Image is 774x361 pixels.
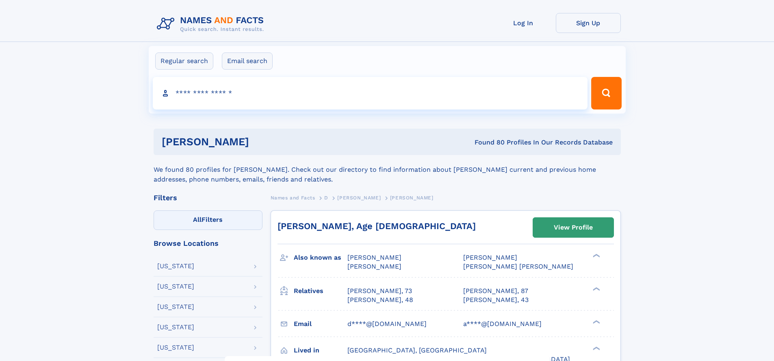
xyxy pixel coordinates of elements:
a: [PERSON_NAME], 48 [347,295,413,304]
div: ❯ [591,253,601,258]
a: D [324,193,328,203]
a: [PERSON_NAME], Age [DEMOGRAPHIC_DATA] [278,221,476,231]
div: ❯ [591,346,601,351]
div: [US_STATE] [157,283,194,290]
div: Filters [154,194,262,201]
div: Browse Locations [154,240,262,247]
span: [GEOGRAPHIC_DATA], [GEOGRAPHIC_DATA] [347,346,487,354]
div: [US_STATE] [157,304,194,310]
div: ❯ [591,286,601,291]
img: Logo Names and Facts [154,13,271,35]
h3: Lived in [294,343,347,357]
a: Names and Facts [271,193,315,203]
button: Search Button [591,77,621,109]
span: [PERSON_NAME] [390,195,434,201]
div: [US_STATE] [157,324,194,330]
div: View Profile [554,218,593,237]
span: [PERSON_NAME] [463,254,517,261]
span: [PERSON_NAME] [PERSON_NAME] [463,263,573,270]
div: We found 80 profiles for [PERSON_NAME]. Check out our directory to find information about [PERSON... [154,155,621,184]
label: Email search [222,53,273,70]
div: Found 80 Profiles In Our Records Database [362,138,613,147]
input: search input [153,77,588,109]
label: Regular search [155,53,213,70]
h3: Relatives [294,284,347,298]
a: View Profile [533,218,614,237]
div: [US_STATE] [157,344,194,351]
div: ❯ [591,319,601,324]
h3: Email [294,317,347,331]
h3: Also known as [294,251,347,265]
div: [US_STATE] [157,263,194,269]
a: Sign Up [556,13,621,33]
span: [PERSON_NAME] [347,254,401,261]
a: [PERSON_NAME], 43 [463,295,529,304]
a: Log In [491,13,556,33]
span: [PERSON_NAME] [347,263,401,270]
label: Filters [154,210,262,230]
span: D [324,195,328,201]
a: [PERSON_NAME] [337,193,381,203]
span: All [193,216,202,223]
span: [PERSON_NAME] [337,195,381,201]
a: [PERSON_NAME], 87 [463,287,528,295]
a: [PERSON_NAME], 73 [347,287,412,295]
h1: [PERSON_NAME] [162,137,362,147]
